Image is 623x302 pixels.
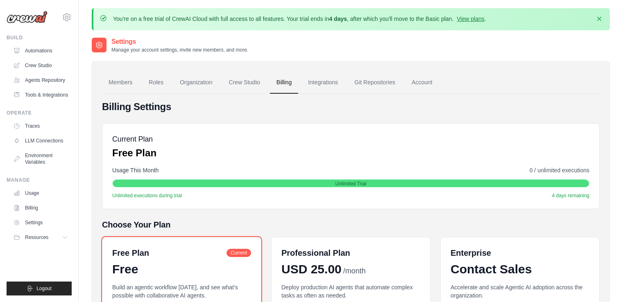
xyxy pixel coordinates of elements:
[10,44,72,57] a: Automations
[335,180,366,187] span: Unlimited Trial
[10,74,72,87] a: Agents Repository
[10,119,72,133] a: Traces
[10,216,72,229] a: Settings
[7,34,72,41] div: Build
[7,110,72,116] div: Operate
[113,15,486,23] p: You're on a free trial of CrewAI Cloud with full access to all features. Your trial ends in , aft...
[112,262,251,277] div: Free
[281,262,342,277] span: USD 25.00
[301,72,344,94] a: Integrations
[10,59,72,72] a: Crew Studio
[329,16,347,22] strong: 4 days
[10,187,72,200] a: Usage
[281,247,350,259] h6: Professional Plan
[405,72,439,94] a: Account
[227,249,251,257] span: Current
[222,72,267,94] a: Crew Studio
[7,11,48,23] img: Logo
[10,149,72,169] a: Environment Variables
[451,262,589,277] div: Contact Sales
[10,231,72,244] button: Resources
[343,266,366,277] span: /month
[451,283,589,300] p: Accelerate and scale Agentic AI adoption across the organization.
[173,72,219,94] a: Organization
[10,134,72,147] a: LLM Connections
[7,282,72,295] button: Logout
[552,192,589,199] span: 4 days remaining
[112,192,182,199] span: Unlimited executions during trial
[25,234,48,241] span: Resources
[10,201,72,214] a: Billing
[102,100,600,113] h4: Billing Settings
[281,283,420,300] p: Deploy production AI agents that automate complex tasks as often as needed.
[530,166,589,174] span: 0 / unlimited executions
[7,177,72,183] div: Manage
[36,285,52,292] span: Logout
[270,72,298,94] a: Billing
[348,72,402,94] a: Git Repositories
[451,247,589,259] h6: Enterprise
[112,146,156,160] p: Free Plan
[111,47,248,53] p: Manage your account settings, invite new members, and more.
[111,37,248,47] h2: Settings
[112,247,149,259] h6: Free Plan
[102,72,139,94] a: Members
[142,72,170,94] a: Roles
[112,283,251,300] p: Build an agentic workflow [DATE], and see what's possible with collaborative AI agents.
[457,16,484,22] a: View plans
[112,133,156,145] h5: Current Plan
[102,219,600,230] h5: Choose Your Plan
[112,166,159,174] span: Usage This Month
[10,88,72,101] a: Tools & Integrations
